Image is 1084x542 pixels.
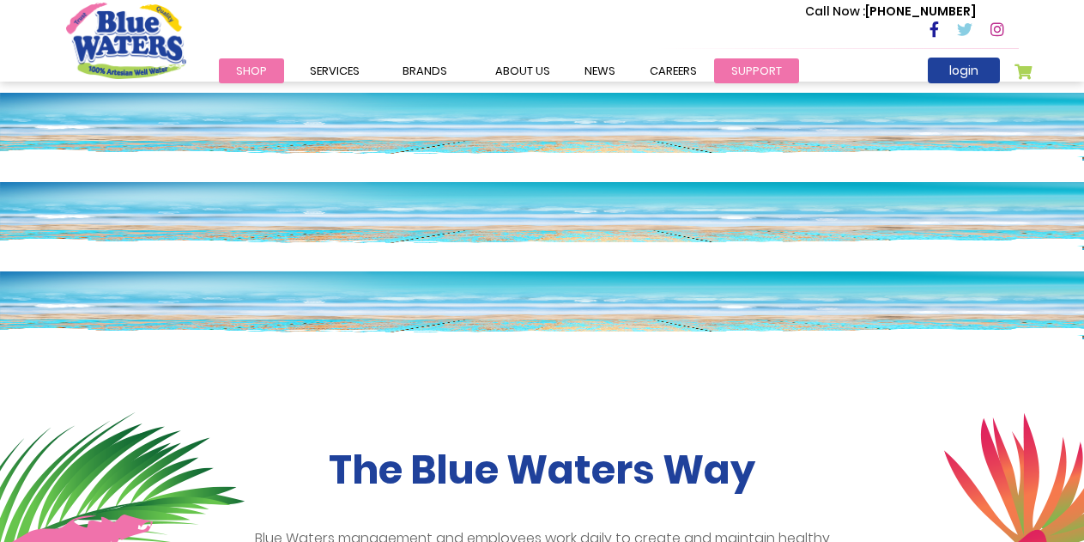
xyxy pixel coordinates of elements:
a: store logo [66,3,186,78]
span: Call Now : [805,3,865,20]
a: News [567,58,633,83]
a: careers [633,58,714,83]
a: support [714,58,799,83]
span: Shop [236,63,267,79]
span: Brands [403,63,447,79]
span: Services [310,63,360,79]
a: about us [478,58,567,83]
h2: The Blue Waters Way [66,447,1019,494]
p: [PHONE_NUMBER] [805,3,976,21]
a: login [928,58,1000,83]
